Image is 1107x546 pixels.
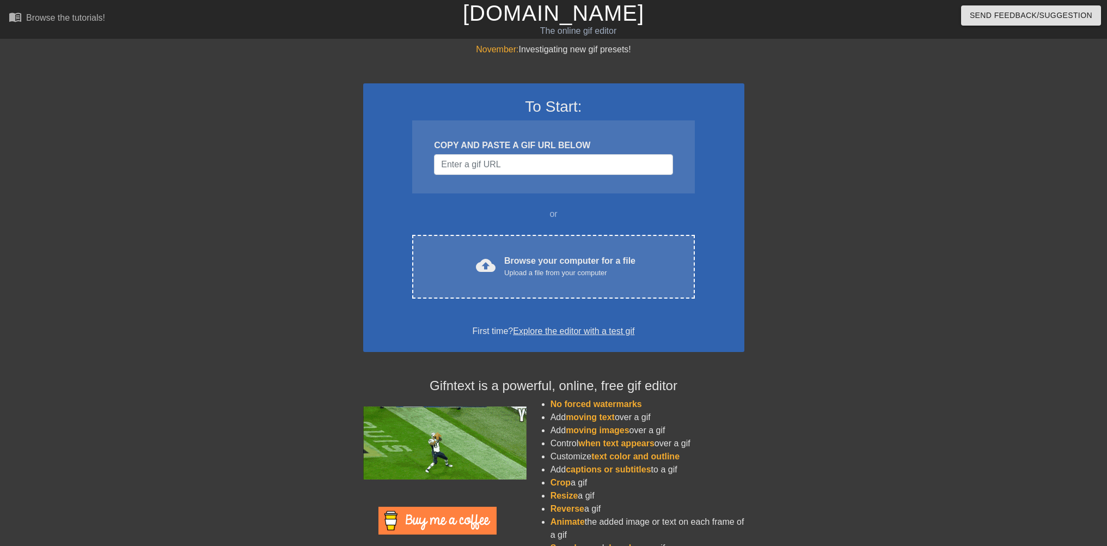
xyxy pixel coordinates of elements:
[551,517,585,526] span: Animate
[434,154,672,175] input: Username
[363,43,744,56] div: Investigating new gif presets!
[551,411,744,424] li: Add over a gif
[434,139,672,152] div: COPY AND PASTE A GIF URL BELOW
[551,476,744,489] li: a gif
[551,491,578,500] span: Resize
[566,465,651,474] span: captions or subtitles
[513,326,634,336] a: Explore the editor with a test gif
[551,450,744,463] li: Customize
[961,5,1101,26] button: Send Feedback/Suggestion
[377,98,730,116] h3: To Start:
[9,10,105,27] a: Browse the tutorials!
[476,256,496,275] span: cloud_upload
[551,504,584,513] span: Reverse
[476,45,518,54] span: November:
[551,463,744,476] li: Add to a gif
[551,515,744,542] li: the added image or text on each frame of a gif
[504,254,635,278] div: Browse your computer for a file
[504,268,635,278] div: Upload a file from your computer
[551,437,744,450] li: Control over a gif
[375,25,782,38] div: The online gif editor
[551,502,744,515] li: a gif
[377,325,730,338] div: First time?
[970,9,1092,22] span: Send Feedback/Suggestion
[551,478,571,487] span: Crop
[551,424,744,437] li: Add over a gif
[392,208,716,221] div: or
[9,10,22,23] span: menu_book
[551,489,744,502] li: a gif
[551,399,642,409] span: No forced watermarks
[363,407,527,480] img: football_small.gif
[26,13,105,22] div: Browse the tutorials!
[566,426,629,435] span: moving images
[578,439,655,448] span: when text appears
[363,378,744,394] h4: Gifntext is a powerful, online, free gif editor
[591,452,680,461] span: text color and outline
[566,412,615,422] span: moving text
[378,507,497,535] img: Buy Me A Coffee
[463,1,644,25] a: [DOMAIN_NAME]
